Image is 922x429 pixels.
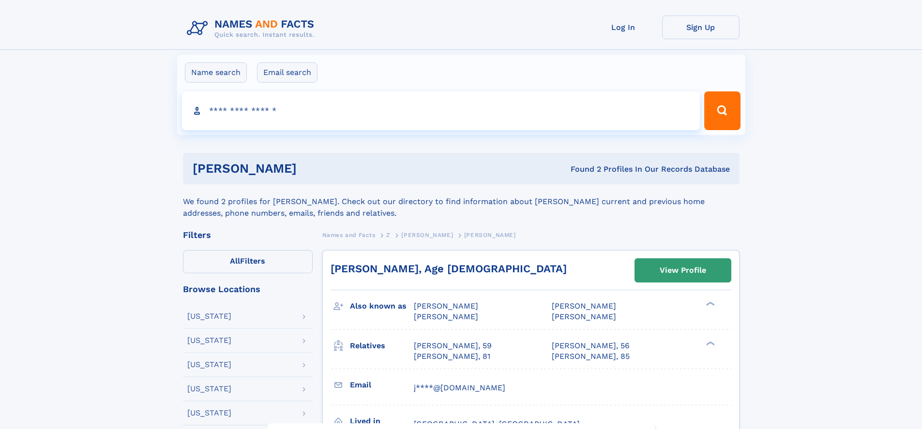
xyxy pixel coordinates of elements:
[635,259,731,282] a: View Profile
[401,232,453,238] span: [PERSON_NAME]
[464,232,516,238] span: [PERSON_NAME]
[182,91,700,130] input: search input
[183,231,313,239] div: Filters
[552,340,630,351] a: [PERSON_NAME], 56
[187,361,231,369] div: [US_STATE]
[230,256,240,266] span: All
[660,259,706,281] div: View Profile
[414,301,478,311] span: [PERSON_NAME]
[331,263,567,275] a: [PERSON_NAME], Age [DEMOGRAPHIC_DATA]
[414,351,490,362] a: [PERSON_NAME], 81
[350,338,414,354] h3: Relatives
[193,163,434,175] h1: [PERSON_NAME]
[414,312,478,321] span: [PERSON_NAME]
[662,15,740,39] a: Sign Up
[350,298,414,314] h3: Also known as
[552,351,630,362] a: [PERSON_NAME], 85
[350,377,414,393] h3: Email
[414,340,492,351] a: [PERSON_NAME], 59
[552,301,616,311] span: [PERSON_NAME]
[187,312,231,320] div: [US_STATE]
[414,419,580,429] span: [GEOGRAPHIC_DATA], [GEOGRAPHIC_DATA]
[183,184,740,219] div: We found 2 profiles for [PERSON_NAME]. Check out our directory to find information about [PERSON_...
[704,91,740,130] button: Search Button
[187,337,231,344] div: [US_STATE]
[401,229,453,241] a: [PERSON_NAME]
[183,15,322,42] img: Logo Names and Facts
[434,164,730,175] div: Found 2 Profiles In Our Records Database
[552,312,616,321] span: [PERSON_NAME]
[183,250,313,273] label: Filters
[386,232,391,238] span: Z
[187,385,231,393] div: [US_STATE]
[185,62,247,83] label: Name search
[183,285,313,294] div: Browse Locations
[704,340,715,346] div: ❯
[704,301,715,307] div: ❯
[257,62,317,83] label: Email search
[187,409,231,417] div: [US_STATE]
[585,15,662,39] a: Log In
[386,229,391,241] a: Z
[322,229,376,241] a: Names and Facts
